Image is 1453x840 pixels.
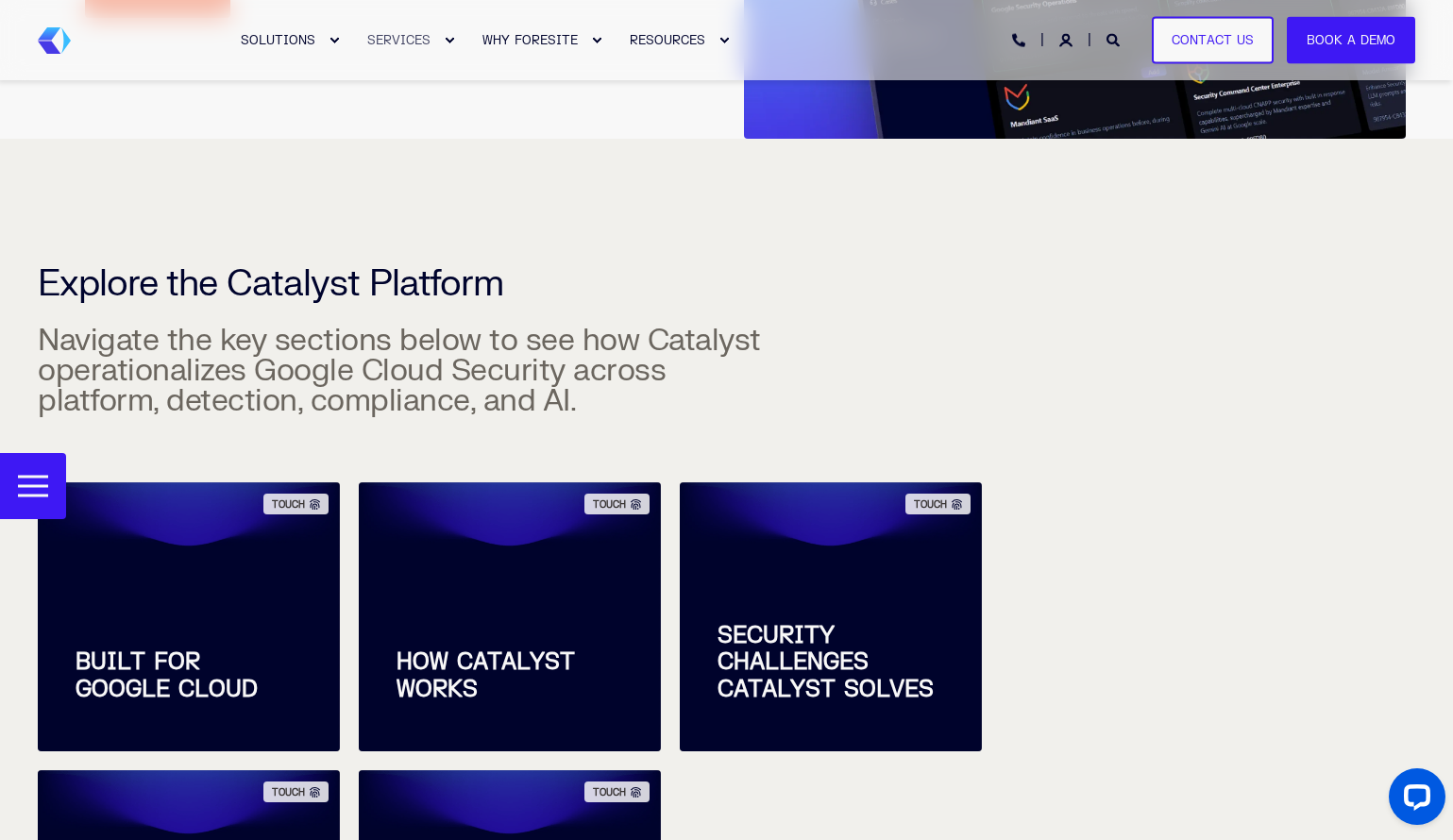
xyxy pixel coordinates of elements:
[1059,31,1076,47] a: Login
[1374,761,1453,840] iframe: LiveChat chat widget
[38,134,670,302] h2: Explore the Catalyst Platform
[1107,31,1124,47] a: Open Search
[38,27,71,54] img: Foresite brand mark, a hexagon shape of blues with a directional arrow to the right hand side
[584,494,650,514] div: TOUCH
[263,494,329,514] div: TOUCH
[1287,16,1415,64] a: Book a Demo
[38,27,71,54] a: Back to Home
[591,35,602,46] div: Expand WHY FORESITE
[482,32,578,47] span: WHY FORESITE
[584,781,650,802] div: TOUCH
[905,494,971,514] div: TOUCH
[329,35,340,46] div: Expand SOLUTIONS
[444,35,455,46] div: Expand SERVICES
[718,35,730,46] div: Expand RESOURCES
[263,781,329,802] div: TOUCH
[1152,16,1274,64] a: Contact Us
[241,32,315,47] span: SOLUTIONS
[38,321,761,420] span: Navigate the key sections below to see how Catalyst operationalizes Google Cloud Security across ...
[630,32,705,47] span: RESOURCES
